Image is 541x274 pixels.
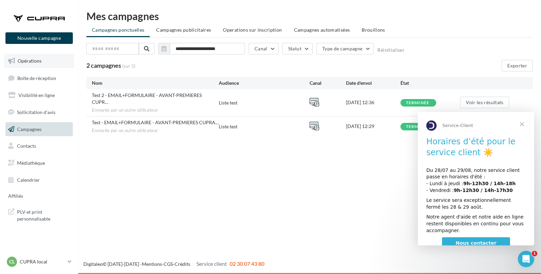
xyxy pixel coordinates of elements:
[175,261,190,267] a: Crédits
[4,54,74,68] a: Opérations
[9,258,15,265] span: Cl
[92,80,219,86] div: Nom
[406,125,430,129] div: terminée
[20,258,65,265] p: CUPRA local
[17,109,55,115] span: Sollicitation d'avis
[8,193,23,199] span: Affiliés
[18,58,42,64] span: Opérations
[518,251,534,267] iframe: Intercom live chat
[17,143,36,149] span: Contacts
[92,119,219,125] span: Test - EMAIL+FORMULAIRE - AVANT-PREMIERES CUPRA FOR BUSINESS
[83,261,103,267] a: Digitaleo
[92,128,219,134] span: Envoyée par un autre utilisateur
[4,205,74,225] a: PLV et print personnalisable
[5,32,73,44] button: Nouvelle campagne
[164,261,173,267] a: CGS
[502,60,533,71] button: Exporter
[460,97,509,108] button: Voir les résultats
[406,101,430,105] div: terminée
[17,126,42,132] span: Campagnes
[4,71,74,85] a: Boîte de réception
[86,11,533,21] div: Mes campagnes
[310,80,346,86] div: Canal
[142,261,162,267] a: Mentions
[4,190,74,202] a: Affiliés
[400,80,455,86] div: État
[346,123,400,130] div: [DATE] 12:29
[156,27,211,33] span: Campagnes publicitaires
[377,47,405,53] button: Réinitialiser
[17,160,45,166] span: Médiathèque
[249,43,279,54] button: Canal
[418,112,534,245] iframe: Intercom live chat message
[362,27,385,33] span: Brouillons
[17,75,56,81] span: Boîte de réception
[122,63,135,69] span: (sur 5)
[346,80,400,86] div: Date d'envoi
[4,156,74,170] a: Médiathèque
[4,105,74,119] a: Sollicitation d'avis
[316,43,374,54] button: Type de campagne
[17,177,40,183] span: Calendrier
[24,125,92,138] a: Nous contacter
[4,173,74,187] a: Calendrier
[38,128,79,134] span: Nous contacter
[4,139,74,153] a: Contacts
[4,122,74,136] a: Campagnes
[230,260,264,267] span: 02 30 07 43 80
[294,27,350,33] span: Campagnes automatisées
[346,99,400,106] div: [DATE] 12:36
[5,255,73,268] a: Cl CUPRA local
[219,80,310,86] div: Audience
[282,43,313,54] button: Statut
[532,251,537,256] span: 1
[92,92,202,105] span: Test 2 - EMAIL+FORMULAIRE - AVANT-PREMIERES CUPRA FOR BUSINESS
[83,261,264,267] span: © [DATE]-[DATE] - - -
[196,260,227,267] span: Service client
[4,88,74,102] a: Visibilité en ligne
[17,207,70,222] span: PLV et print personnalisable
[18,92,55,98] span: Visibilité en ligne
[223,27,282,33] span: Operations sur inscription
[92,107,219,113] span: Envoyée par un autre utilisateur
[219,123,237,130] div: Liste test
[86,62,121,69] span: 2 campagnes
[219,99,237,106] div: Liste test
